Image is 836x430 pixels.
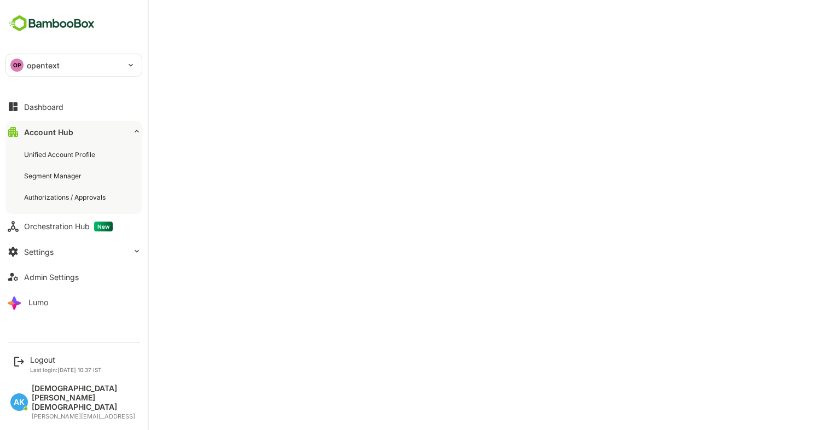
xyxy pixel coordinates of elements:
button: Lumo [5,291,142,313]
p: opentext [27,60,60,71]
div: Account Hub [24,127,73,137]
div: Lumo [28,298,48,307]
div: [PERSON_NAME][EMAIL_ADDRESS] [32,413,137,420]
button: Admin Settings [5,266,142,288]
button: Dashboard [5,96,142,118]
button: Settings [5,241,142,263]
div: Logout [30,355,102,364]
div: Settings [24,247,54,257]
div: AK [10,393,28,411]
p: Last login: [DATE] 10:37 IST [30,367,102,373]
div: Unified Account Profile [24,150,97,159]
div: OP [10,59,24,72]
div: Segment Manager [24,171,84,181]
div: Authorizations / Approvals [24,193,108,202]
img: BambooboxFullLogoMark.5f36c76dfaba33ec1ec1367b70bb1252.svg [5,13,98,34]
span: New [94,222,113,231]
button: Orchestration HubNew [5,216,142,237]
div: [DEMOGRAPHIC_DATA][PERSON_NAME][DEMOGRAPHIC_DATA] [32,384,137,412]
div: Orchestration Hub [24,222,113,231]
div: Dashboard [24,102,63,112]
button: Account Hub [5,121,142,143]
div: OPopentext [6,54,142,76]
div: Admin Settings [24,272,79,282]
